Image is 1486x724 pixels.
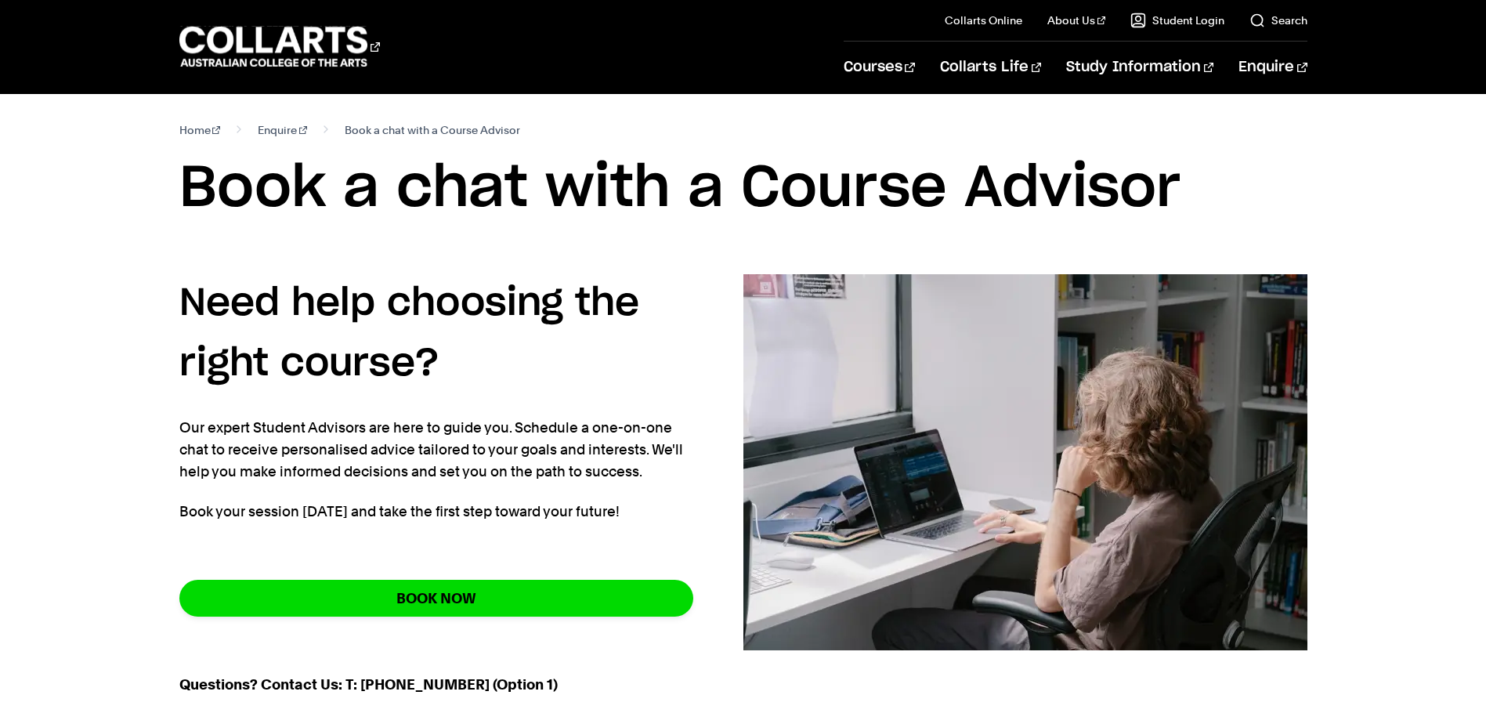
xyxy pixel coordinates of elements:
[844,42,915,93] a: Courses
[179,119,221,141] a: Home
[179,417,693,483] p: Our expert Student Advisors are here to guide you. Schedule a one-on-one chat to receive personal...
[1130,13,1224,28] a: Student Login
[179,501,693,523] p: Book your session [DATE] and take the first step toward your future!
[179,676,558,693] strong: Questions? Contact Us: T: [PHONE_NUMBER] (Option 1)
[179,274,693,395] h3: Need help choosing the right course?
[179,24,380,69] div: Go to homepage
[179,580,693,617] a: BOOK NOW
[1047,13,1105,28] a: About Us
[345,119,520,141] span: Book a chat with a Course Advisor
[945,13,1022,28] a: Collarts Online
[1249,13,1307,28] a: Search
[258,119,307,141] a: Enquire
[940,42,1041,93] a: Collarts Life
[1066,42,1213,93] a: Study Information
[1238,42,1307,93] a: Enquire
[179,154,1307,224] h1: Book a chat with a Course Advisor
